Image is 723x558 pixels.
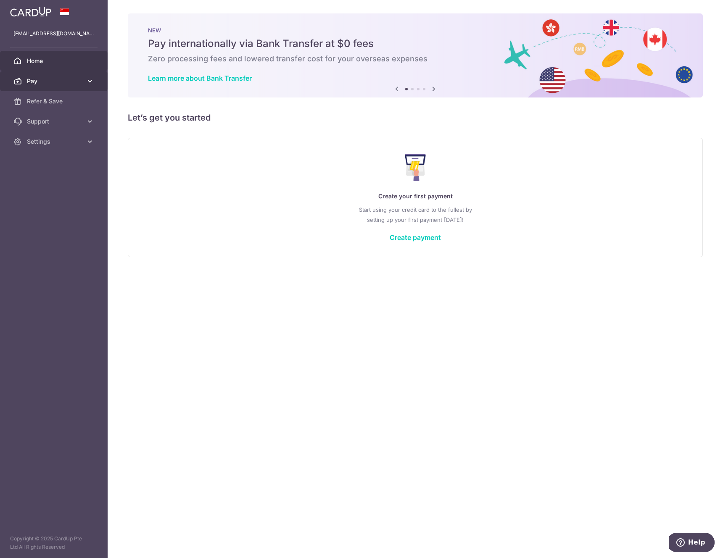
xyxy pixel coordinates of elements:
[19,6,37,13] span: Help
[27,117,82,126] span: Support
[148,27,683,34] p: NEW
[148,54,683,64] h6: Zero processing fees and lowered transfer cost for your overseas expenses
[148,37,683,50] h5: Pay internationally via Bank Transfer at $0 fees
[405,154,426,181] img: Make Payment
[390,233,441,242] a: Create payment
[145,205,686,225] p: Start using your credit card to the fullest by setting up your first payment [DATE]!
[128,111,703,124] h5: Let’s get you started
[669,533,715,554] iframe: Opens a widget where you can find more information
[10,7,51,17] img: CardUp
[27,137,82,146] span: Settings
[27,97,82,105] span: Refer & Save
[13,29,94,38] p: [EMAIL_ADDRESS][DOMAIN_NAME]
[27,57,82,65] span: Home
[145,191,686,201] p: Create your first payment
[128,13,703,97] img: Bank transfer banner
[27,77,82,85] span: Pay
[148,74,252,82] a: Learn more about Bank Transfer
